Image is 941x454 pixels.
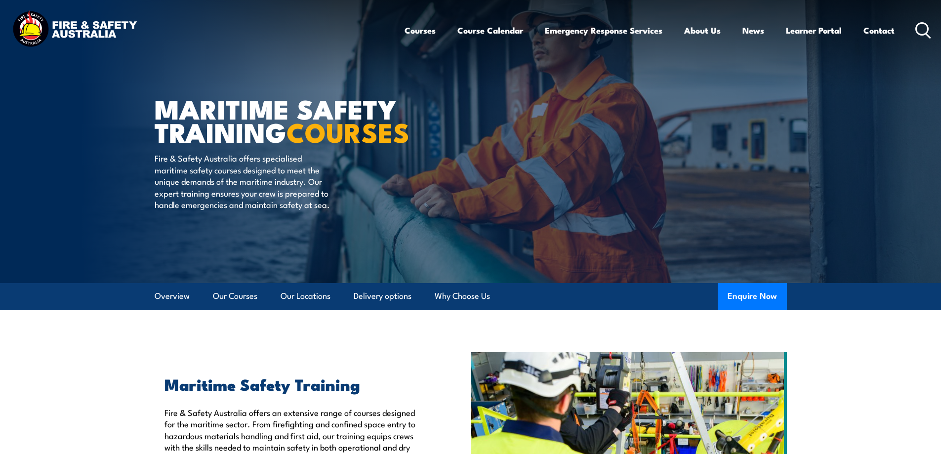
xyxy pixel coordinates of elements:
a: Our Locations [281,283,330,309]
a: Contact [863,17,895,43]
button: Enquire Now [718,283,787,310]
a: Course Calendar [457,17,523,43]
a: About Us [684,17,721,43]
p: Fire & Safety Australia offers specialised maritime safety courses designed to meet the unique de... [155,152,335,210]
a: Emergency Response Services [545,17,662,43]
a: Why Choose Us [435,283,490,309]
a: Delivery options [354,283,411,309]
h2: Maritime Safety Training [164,377,425,391]
a: Courses [405,17,436,43]
h1: MARITIME SAFETY TRAINING [155,97,399,143]
a: Learner Portal [786,17,842,43]
a: News [742,17,764,43]
a: Our Courses [213,283,257,309]
strong: COURSES [286,111,409,152]
a: Overview [155,283,190,309]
